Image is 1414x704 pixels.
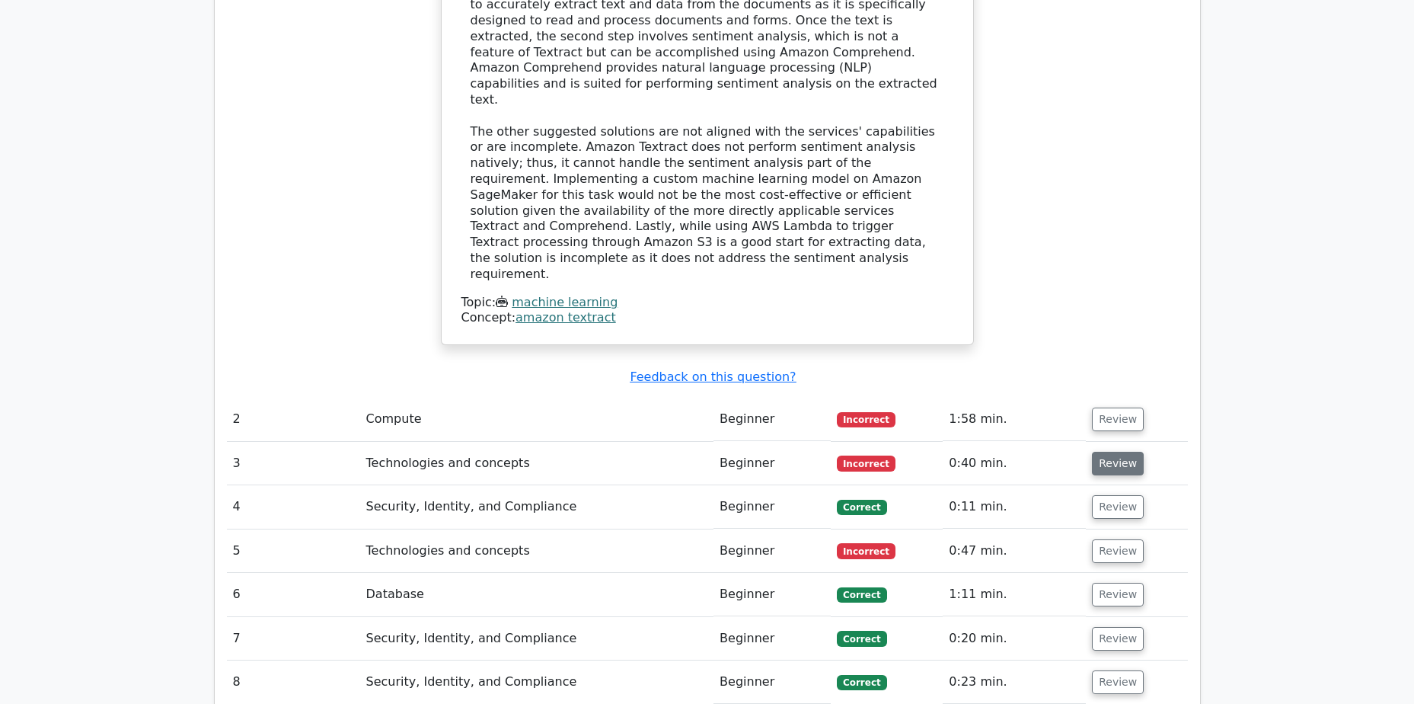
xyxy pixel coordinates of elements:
[227,573,360,616] td: 6
[360,617,714,661] td: Security, Identity, and Compliance
[1092,408,1144,431] button: Review
[943,485,1086,529] td: 0:11 min.
[837,456,895,471] span: Incorrect
[227,617,360,661] td: 7
[943,617,1086,661] td: 0:20 min.
[360,661,714,704] td: Security, Identity, and Compliance
[943,442,1086,485] td: 0:40 min.
[713,530,831,573] td: Beginner
[360,398,714,441] td: Compute
[227,442,360,485] td: 3
[461,295,953,311] div: Topic:
[837,631,886,646] span: Correct
[943,661,1086,704] td: 0:23 min.
[837,675,886,690] span: Correct
[943,573,1086,616] td: 1:11 min.
[227,530,360,573] td: 5
[360,442,714,485] td: Technologies and concepts
[713,485,831,529] td: Beginner
[1092,452,1144,475] button: Review
[713,617,831,661] td: Beginner
[713,573,831,616] td: Beginner
[227,661,360,704] td: 8
[713,442,831,485] td: Beginner
[713,398,831,441] td: Beginner
[360,573,714,616] td: Database
[837,412,895,427] span: Incorrect
[713,661,831,704] td: Beginner
[360,530,714,573] td: Technologies and concepts
[227,485,360,529] td: 4
[630,370,796,384] a: Feedback on this question?
[360,485,714,529] td: Security, Identity, and Compliance
[1092,583,1144,606] button: Review
[515,310,616,325] a: amazon textract
[837,500,886,515] span: Correct
[837,587,886,603] span: Correct
[1092,495,1144,519] button: Review
[943,398,1086,441] td: 1:58 min.
[1092,627,1144,651] button: Review
[227,398,360,441] td: 2
[837,543,895,558] span: Incorrect
[461,310,953,326] div: Concept:
[512,295,618,309] a: machine learning
[1092,539,1144,563] button: Review
[1092,670,1144,694] button: Review
[943,530,1086,573] td: 0:47 min.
